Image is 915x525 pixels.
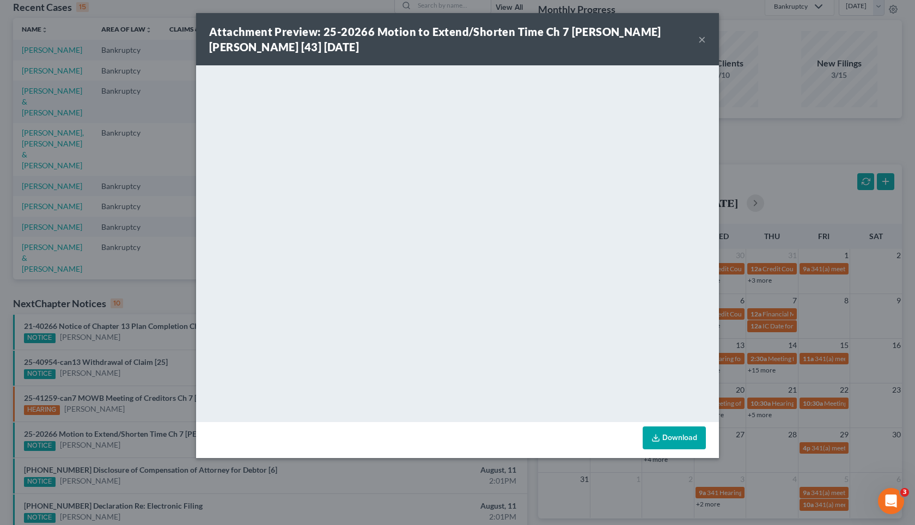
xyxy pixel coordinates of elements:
[878,488,904,514] iframe: Intercom live chat
[196,65,719,419] iframe: <object ng-attr-data='[URL][DOMAIN_NAME]' type='application/pdf' width='100%' height='650px'></ob...
[900,488,909,497] span: 3
[643,426,706,449] a: Download
[698,33,706,46] button: ×
[209,25,661,53] strong: Attachment Preview: 25-20266 Motion to Extend/Shorten Time Ch 7 [PERSON_NAME] [PERSON_NAME] [43] ...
